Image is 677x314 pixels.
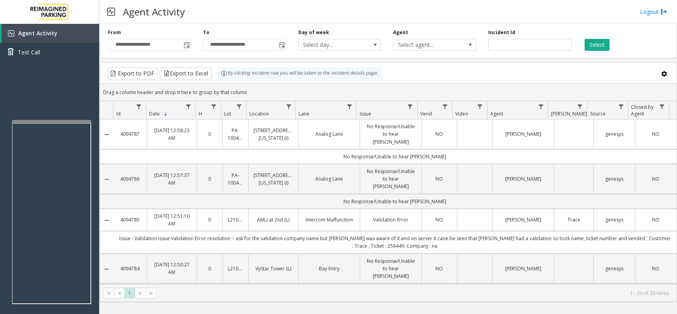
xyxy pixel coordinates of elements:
a: PA-1004494 [228,171,244,187]
a: NO [640,130,672,138]
span: Lot [224,110,231,117]
button: Export to PDF [108,67,158,79]
a: [DATE] 12:57:37 AM [152,171,192,187]
span: NO [435,265,443,272]
a: [PERSON_NAME] [497,265,549,272]
span: Closed by Agent [631,104,654,117]
a: Vend Filter Menu [440,101,451,112]
span: Vend [420,110,432,117]
button: Select [585,39,610,51]
h3: Agent Activity [119,2,189,21]
a: Bay Entry [303,265,355,272]
a: [PERSON_NAME] [497,130,549,138]
a: Id Filter Menu [134,101,144,112]
span: Id [116,110,121,117]
a: No Response/Unable to hear [PERSON_NAME] [365,123,416,146]
a: Intercom Malfunction [303,216,355,223]
span: Location [249,110,269,117]
a: Analog Lane [303,175,355,183]
a: Collapse Details [100,217,113,223]
div: By clicking Incident row you will be taken to the incident details page. [217,67,382,79]
img: infoIcon.svg [221,70,227,77]
label: Agent [393,29,408,36]
a: PA-1004494 [228,127,244,142]
a: No Response/Unable to hear [PERSON_NAME] [365,257,416,280]
a: [PERSON_NAME] [497,175,549,183]
a: genesys [598,216,630,223]
a: Source Filter Menu [616,101,626,112]
span: Toggle popup [182,39,191,50]
span: NO [435,175,443,182]
span: NO [652,265,660,272]
a: NO [640,216,672,223]
a: NO [426,216,452,223]
span: Select agent... [393,39,459,50]
label: Day of week [298,29,329,36]
a: 0 [202,216,218,223]
td: Issue - Validation Issue Validation Error resolution :- ask for the validation company name but [... [113,231,677,253]
span: [PERSON_NAME] [551,110,587,117]
a: Location Filter Menu [283,101,294,112]
img: logout [661,8,667,16]
a: [STREET_ADDRESS][US_STATE] (I) [253,127,293,142]
span: Video [455,110,468,117]
label: To [203,29,209,36]
a: Closed by Agent Filter Menu [657,101,667,112]
a: Analog Lane [303,130,355,138]
span: NO [435,131,443,137]
label: Incident Id [488,29,515,36]
a: 4094785 [118,216,142,223]
span: Select day... [299,39,364,50]
a: genesys [598,265,630,272]
a: Validation Error [365,216,416,223]
a: Collapse Details [100,266,113,272]
img: 'icon' [8,30,14,37]
a: Lot Filter Menu [234,101,245,112]
div: Data table [100,101,677,284]
a: No Response/Unable to hear [PERSON_NAME] [365,168,416,191]
td: No Response/Unable to hear [PERSON_NAME] [113,149,677,164]
span: Agent [490,110,503,117]
span: Sortable [163,111,169,117]
span: Test Call [18,48,40,56]
span: NO [435,216,443,223]
a: NO [640,175,672,183]
a: [DATE] 12:50:27 AM [152,261,192,276]
a: NO [426,265,452,272]
a: Lane Filter Menu [344,101,355,112]
span: Date [149,110,160,117]
a: 0 [202,175,218,183]
a: NO [426,175,452,183]
a: NO [426,130,452,138]
span: Lane [299,110,309,117]
a: Agent Activity [2,24,99,43]
a: Collapse Details [100,176,113,183]
span: NO [652,131,660,137]
a: 4094786 [118,175,142,183]
a: [PERSON_NAME] [497,216,549,223]
span: Agent Activity [18,29,58,37]
a: AMLI at 2nd (L) [253,216,293,223]
a: Date Filter Menu [183,101,194,112]
kendo-pager-info: 1 - 20 of 20 items [161,290,669,297]
span: H [199,110,202,117]
span: Source [590,110,606,117]
a: 0 [202,265,218,272]
span: Issue [360,110,371,117]
a: [DATE] 12:51:10 AM [152,212,192,227]
a: Collapse Details [100,131,113,138]
a: genesys [598,175,630,183]
a: VyStar Tower (L) [253,265,293,272]
a: 0 [202,130,218,138]
a: Agent Filter Menu [535,101,546,112]
button: Export to Excel [160,67,212,79]
a: Trace [559,216,589,223]
a: 4094787 [118,130,142,138]
div: Drag a column header and drop it here to group by that column [100,85,677,99]
a: Video Filter Menu [475,101,485,112]
span: NO [652,175,660,182]
a: NO [640,265,672,272]
span: NO [652,216,660,223]
a: H Filter Menu [208,101,219,112]
td: No Response/Unable to hear [PERSON_NAME] [113,283,677,298]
